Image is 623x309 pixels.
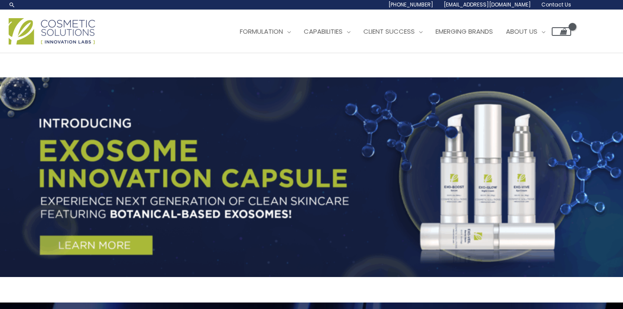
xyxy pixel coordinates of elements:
a: Formulation [233,19,297,45]
a: View Shopping Cart, empty [552,27,571,36]
a: Client Success [357,19,429,45]
span: Formulation [240,27,283,36]
span: Capabilities [304,27,343,36]
span: Emerging Brands [435,27,493,36]
span: About Us [506,27,537,36]
a: Emerging Brands [429,19,499,45]
a: Search icon link [9,1,16,8]
img: Cosmetic Solutions Logo [9,18,95,45]
a: About Us [499,19,552,45]
span: [PHONE_NUMBER] [388,1,433,8]
span: [EMAIL_ADDRESS][DOMAIN_NAME] [444,1,531,8]
nav: Site Navigation [227,19,571,45]
span: Contact Us [541,1,571,8]
a: Capabilities [297,19,357,45]
span: Client Success [363,27,415,36]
